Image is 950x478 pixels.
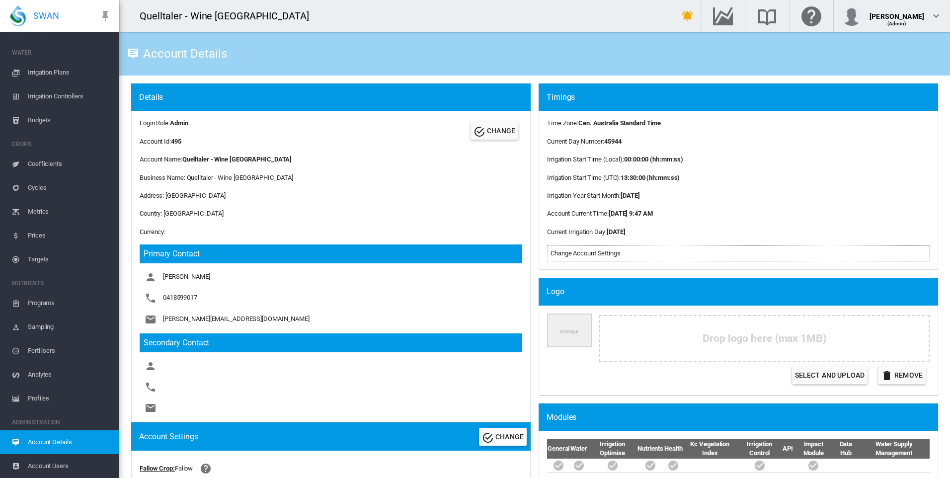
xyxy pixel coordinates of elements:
[139,92,531,103] div: Details
[175,464,193,473] div: Fallow
[547,137,683,146] div: :
[479,428,527,446] button: Change Account Settings
[547,286,938,297] div: Logo
[621,192,639,199] b: [DATE]
[140,464,175,473] div: Fallow Crop:
[547,156,623,163] span: Irrigation Start Time (Local)
[547,119,577,127] span: Time Zone
[858,439,930,459] th: Water Supply Management
[624,156,683,163] b: 00:00:00 (hh:mm:ss)
[33,9,59,22] span: SWAN
[28,430,111,454] span: Account Details
[28,84,111,108] span: Irrigation Controllers
[573,460,585,472] md-icon: icon-checkbox-marked-circle
[547,412,938,423] div: Modules
[870,7,924,17] div: [PERSON_NAME]
[547,209,683,218] div: :
[683,439,737,459] th: Kc Vegetation Index
[182,156,292,163] b: Quelltaler - Wine [GEOGRAPHIC_DATA]
[799,10,823,22] md-icon: Click here for help
[28,339,111,363] span: Fertilisers
[28,291,111,315] span: Programs
[163,315,310,322] span: [PERSON_NAME][EMAIL_ADDRESS][DOMAIN_NAME]
[792,366,868,384] label: Select and Upload
[28,315,111,339] span: Sampling
[894,371,923,379] span: Remove
[474,126,485,138] md-icon: icon-check-circle
[12,275,111,291] span: NUTRIENTS
[99,10,111,22] md-icon: icon-pin
[145,271,157,283] md-icon: icon-account
[140,155,522,164] div: Account Name:
[127,48,139,60] md-icon: icon-tooltip-text
[200,463,212,475] md-icon: icon-help-circle
[163,273,210,281] span: [PERSON_NAME]
[887,21,907,26] span: (Admin)
[547,210,607,217] span: Account Current Time
[604,138,622,145] b: 45944
[551,249,926,258] div: Change Account Settings
[28,224,111,247] span: Prices
[678,6,698,26] button: icon-bell-ring
[140,244,522,263] h3: Primary Contact
[10,5,26,26] img: SWAN-Landscape-Logo-Colour-drop.png
[487,127,515,135] span: CHANGE
[28,454,111,478] span: Account Users
[547,191,683,200] div: :
[754,460,766,472] md-icon: icon-checkbox-marked-circle
[547,439,570,459] th: General
[842,6,862,26] img: profile.jpg
[139,431,198,442] div: Account Settings
[547,174,619,181] span: Irrigation Start Time (UTC)
[28,108,111,132] span: Budgets
[471,122,518,140] button: Change Account Details
[140,209,522,218] div: Country: [GEOGRAPHIC_DATA]
[755,10,779,22] md-icon: Search the knowledge base
[547,155,683,164] div: :
[145,292,157,304] md-icon: icon-phone
[833,439,858,459] th: Data Hub
[12,136,111,152] span: CROPS
[547,173,683,182] div: :
[609,210,653,217] b: [DATE] 9:47 AM
[140,173,522,182] div: Business Name: Quelltaler - Wine [GEOGRAPHIC_DATA]
[547,192,619,199] span: Irrigation Year Start Month
[711,10,735,22] md-icon: Go to the Data Hub
[28,200,111,224] span: Metrics
[28,152,111,176] span: Coefficients
[664,439,683,459] th: Health
[145,381,157,393] md-icon: icon-phone
[28,176,111,200] span: Cycles
[682,10,694,22] md-icon: icon-bell-ring
[140,333,522,352] h3: Secondary Contact
[547,314,592,348] img: Company Logo
[599,315,930,362] div: Drop logo here (max 1MB)
[495,433,524,441] span: CHANGE
[140,228,522,237] div: Currency:
[553,460,564,472] md-icon: icon-checkbox-marked-circle
[145,402,157,414] md-icon: icon-email
[578,119,661,127] b: Cen. Australia Standard Time
[807,460,819,472] md-icon: icon-checkbox-marked-circle
[28,61,111,84] span: Irrigation Plans
[28,363,111,387] span: Analytes
[793,439,833,459] th: Impact Module
[606,460,618,472] md-icon: icon-checkbox-marked-circle
[547,228,683,237] div: :
[547,119,683,128] div: :
[12,45,111,61] span: WATER
[644,460,656,472] md-icon: icon-checkbox-marked-circle
[878,366,926,384] button: icon-delete Remove
[145,314,157,325] md-icon: icon-email
[607,228,626,236] b: [DATE]
[171,138,181,145] b: 495
[930,10,942,22] md-icon: icon-chevron-down
[881,370,893,382] md-icon: icon-delete
[570,439,588,459] th: Water
[139,50,227,57] div: Account Details
[140,9,318,23] div: Quelltaler - Wine [GEOGRAPHIC_DATA]
[782,439,793,459] th: API
[28,247,111,271] span: Targets
[482,432,494,444] md-icon: icon-check-circle
[637,439,664,459] th: Nutrients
